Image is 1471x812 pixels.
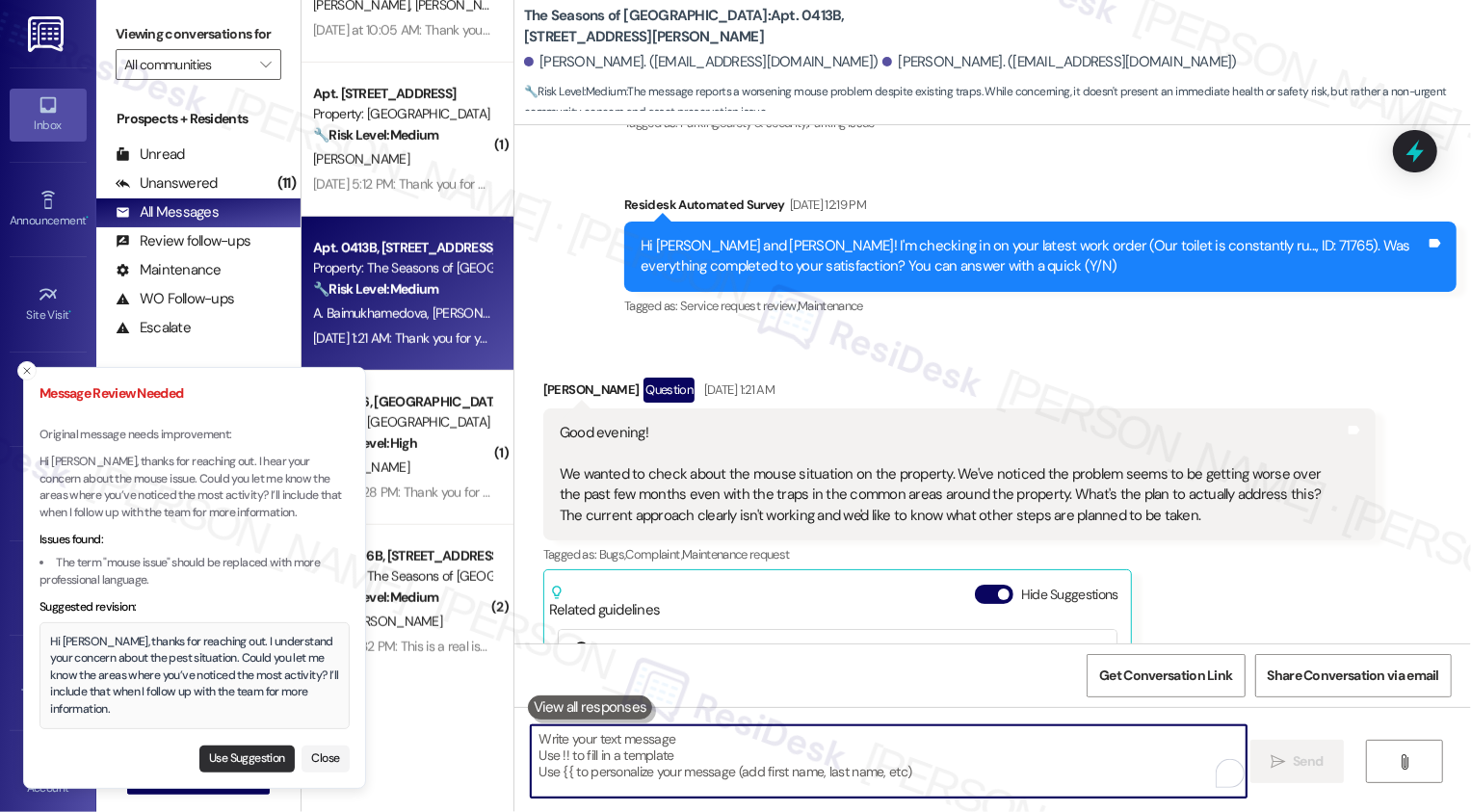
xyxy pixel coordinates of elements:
p: Original message needs improvement: [39,427,350,444]
div: Good evening! We wanted to check about the mouse situation on the property. We've noticed the pro... [560,423,1345,526]
div: All Messages [116,202,219,223]
h3: Message Review Needed [39,383,350,404]
a: Inbox [10,89,87,141]
div: Property: [GEOGRAPHIC_DATA] [313,412,491,432]
a: Site Visit • [10,278,87,330]
button: Send [1250,740,1344,783]
li: The term "mouse issue" should be replaced with more professional language. [39,555,350,589]
span: [PERSON_NAME] [433,304,529,322]
div: Question [644,378,695,402]
div: Apt. 1046, [GEOGRAPHIC_DATA] [313,392,491,412]
span: Send [1293,751,1323,772]
button: Get Conversation Link [1087,654,1245,697]
div: Prospects + Residents [96,109,301,129]
div: Property: [GEOGRAPHIC_DATA] [313,104,491,124]
span: Maintenance [798,298,863,314]
strong: ⚠️ Risk Level: High [313,434,417,452]
p: Hi [PERSON_NAME], thanks for reaching out. I hear your concern about the mouse issue. Could you l... [39,454,350,521]
a: Leads [10,563,87,615]
span: Get Conversation Link [1099,666,1232,686]
div: [PERSON_NAME]. ([EMAIL_ADDRESS][DOMAIN_NAME]) [882,52,1237,72]
strong: 🔧 Risk Level: Medium [524,84,626,99]
span: Service request review , [680,298,798,314]
div: Tagged as: [543,540,1376,568]
span: Bugs , [599,546,626,563]
div: Related guidelines [549,585,661,620]
div: Residesk Automated Survey [624,195,1457,222]
i:  [1397,754,1411,770]
div: Issues found: [39,532,350,549]
div: [DATE] 1:21 AM [699,380,775,400]
div: [DATE] 7:32 PM: This is a real issue [313,638,500,655]
input: All communities [124,49,250,80]
i:  [260,57,271,72]
span: Parking issue [807,115,875,131]
div: Unanswered [116,173,218,194]
div: Tagged as: [624,292,1457,320]
button: Use Suggestion [199,746,295,773]
div: Hi [PERSON_NAME] and [PERSON_NAME]! I'm checking in on your latest work order (Our toilet is cons... [641,236,1426,277]
div: Property: The Seasons of [GEOGRAPHIC_DATA] [313,258,491,278]
div: Escalate [116,318,191,338]
div: [PERSON_NAME]. ([EMAIL_ADDRESS][DOMAIN_NAME]) [524,52,879,72]
b: The Seasons of [GEOGRAPHIC_DATA]: Apt. 0413B, [STREET_ADDRESS][PERSON_NAME] [524,6,909,47]
div: [DATE] 12:19 PM [785,195,866,215]
div: Apt. 0413B, [STREET_ADDRESS][PERSON_NAME] [313,238,491,258]
div: Apt. [STREET_ADDRESS] [313,84,491,104]
div: Property: The Seasons of [GEOGRAPHIC_DATA] [313,566,491,587]
div: [PERSON_NAME] [543,378,1376,408]
button: Close toast [17,361,37,380]
strong: 🔧 Risk Level: Medium [313,280,438,298]
label: Hide Suggestions [1021,585,1118,605]
span: Maintenance request [682,546,790,563]
textarea: To enrich screen reader interactions, please activate Accessibility in Grammarly extension settings [531,725,1247,798]
strong: 🔧 Risk Level: Medium [313,126,438,144]
span: [PERSON_NAME] [346,613,442,630]
span: [PERSON_NAME] [313,150,409,168]
span: Parking , [680,115,720,131]
div: Apt. 0506B, [STREET_ADDRESS][PERSON_NAME] [313,546,491,566]
span: • [69,305,72,319]
strong: 🔧 Risk Level: Medium [313,589,438,606]
span: : The message reports a worsening mouse problem despite existing traps. While concerning, it does... [524,82,1471,123]
a: Buildings [10,467,87,519]
div: Suggested revision: [39,599,350,616]
div: Maintenance [116,260,222,280]
label: Viewing conversations for [116,19,281,49]
span: [PERSON_NAME] [313,458,409,476]
button: Close [302,746,350,773]
div: Unread [116,144,185,165]
a: Templates • [10,657,87,709]
span: Share Conversation via email [1268,666,1439,686]
a: Insights • [10,373,87,425]
div: Hi [PERSON_NAME], thanks for reaching out. I understand your concern about the pest situation. Co... [51,634,339,719]
div: WO Follow-ups [116,289,234,309]
div: (11) [273,169,301,198]
i:  [1271,754,1285,770]
a: Account [10,751,87,803]
div: Review follow-ups [116,231,250,251]
button: Share Conversation via email [1255,654,1452,697]
span: Complaint , [626,546,683,563]
span: A. Baimukhamedova [313,304,433,322]
div: Emergency freezer issues require calling on-call maintenance at [PHONE_NUMBER]; do not submit sta... [573,642,1102,740]
span: • [86,211,89,224]
span: Safety & security , [720,115,807,131]
img: ResiDesk Logo [28,16,67,52]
